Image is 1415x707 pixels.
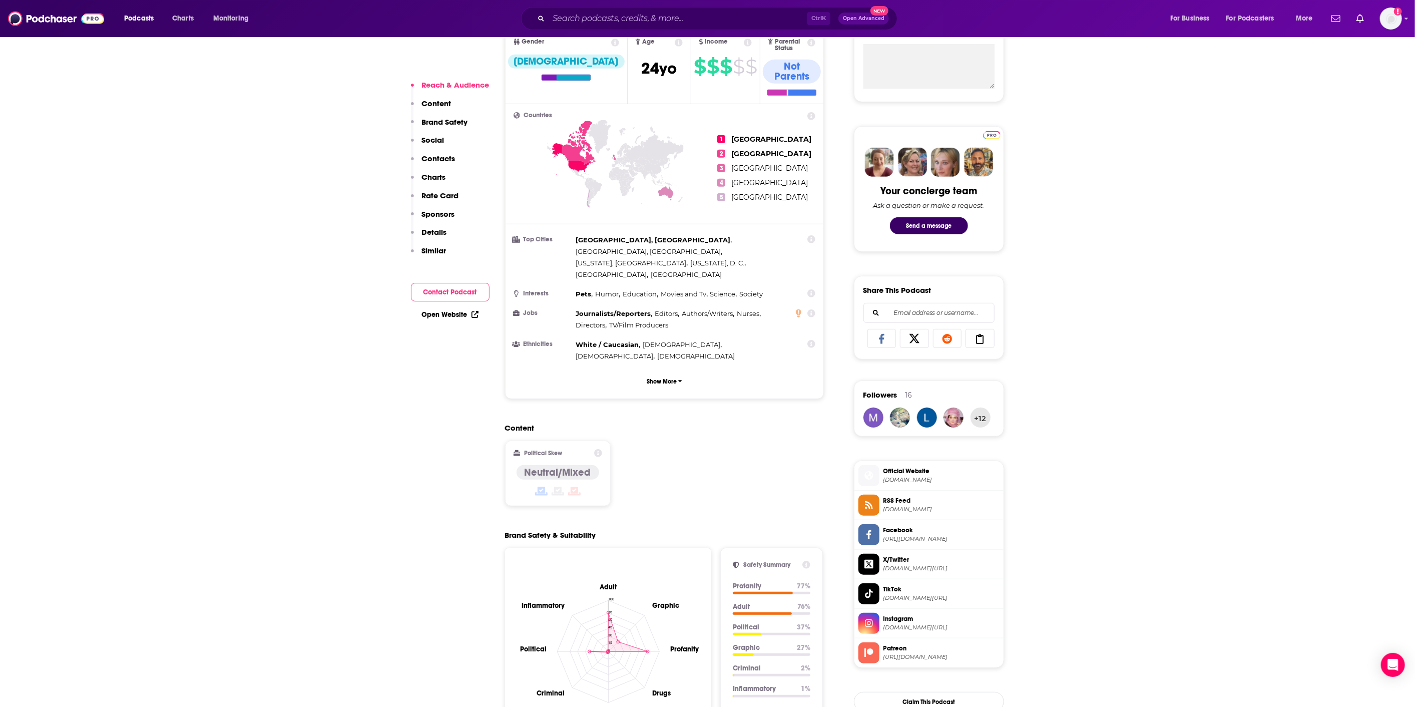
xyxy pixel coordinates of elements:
[411,117,468,136] button: Brand Safety
[576,236,731,244] span: [GEOGRAPHIC_DATA], [GEOGRAPHIC_DATA]
[642,39,655,45] span: Age
[655,308,679,319] span: ,
[422,310,479,319] a: Open Website
[641,59,677,78] span: 24 yo
[1220,11,1289,27] button: open menu
[422,117,468,127] p: Brand Safety
[1170,12,1210,26] span: For Business
[883,506,1000,513] span: feeds.megaphone.fm
[858,495,1000,516] a: RSS Feed[DOMAIN_NAME]
[576,246,723,257] span: ,
[717,150,725,158] span: 2
[743,561,798,569] h2: Safety Summary
[514,341,572,347] h3: Ethnicities
[8,9,104,28] img: Podchaser - Follow, Share and Rate Podcasts
[1352,10,1368,27] a: Show notifications dropdown
[166,11,200,27] a: Charts
[422,154,455,163] p: Contacts
[917,408,937,428] a: lscagnoli
[1380,8,1402,30] button: Show profile menu
[623,290,657,298] span: Education
[505,423,816,433] h2: Content
[411,80,490,99] button: Reach & Audience
[1163,11,1222,27] button: open menu
[883,644,1000,653] span: Patreon
[422,246,446,255] p: Similar
[525,466,591,479] h4: Neutral/Mixed
[971,408,991,428] button: +12
[576,308,653,319] span: ,
[843,16,884,21] span: Open Advanced
[797,643,810,652] p: 27 %
[737,308,761,319] span: ,
[710,290,736,298] span: Science
[1226,12,1274,26] span: For Podcasters
[576,319,607,331] span: ,
[1380,8,1402,30] span: Logged in as veronica.smith
[524,112,553,119] span: Countries
[608,597,614,601] tspan: 100
[797,582,810,590] p: 77 %
[900,329,929,348] a: Share on X/Twitter
[595,288,620,300] span: ,
[731,178,808,187] span: [GEOGRAPHIC_DATA]
[858,524,1000,545] a: Facebook[URL][DOMAIN_NAME]
[883,476,1000,484] span: whoweekly.us
[867,329,896,348] a: Share on Facebook
[576,321,606,329] span: Directors
[599,583,617,591] text: Adult
[733,602,789,611] p: Adult
[737,309,759,317] span: Nurses
[682,308,734,319] span: ,
[576,259,687,267] span: [US_STATE], [GEOGRAPHIC_DATA]
[858,465,1000,486] a: Official Website[DOMAIN_NAME]
[522,39,545,45] span: Gender
[858,583,1000,604] a: TikTok[DOMAIN_NAME][URL]
[1296,12,1313,26] span: More
[422,227,447,237] p: Details
[863,408,883,428] a: maddysmith940
[514,372,816,391] button: Show More
[411,154,455,172] button: Contacts
[411,99,451,117] button: Content
[865,148,894,177] img: Sydney Profile
[944,408,964,428] a: birb
[858,554,1000,575] a: X/Twitter[DOMAIN_NAME][URL]
[652,601,679,609] text: Graphic
[983,131,1001,139] img: Podchaser Pro
[807,12,830,25] span: Ctrl K
[883,555,1000,564] span: X/Twitter
[775,39,806,52] span: Parental Status
[536,689,564,697] text: Criminal
[1327,10,1344,27] a: Show notifications dropdown
[505,530,596,540] h2: Brand Safety & Suitability
[863,390,897,400] span: Followers
[883,594,1000,602] span: tiktok.com/@whoweekly
[717,135,725,143] span: 1
[905,391,912,400] div: 16
[422,99,451,108] p: Content
[717,179,725,187] span: 4
[870,6,888,16] span: New
[733,582,789,590] p: Profanity
[873,201,985,209] div: Ask a question or make a request.
[933,329,962,348] a: Share on Reddit
[595,290,619,298] span: Humor
[411,227,447,246] button: Details
[731,164,808,173] span: [GEOGRAPHIC_DATA]
[880,185,977,197] div: Your concierge team
[117,11,167,27] button: open menu
[883,496,1000,505] span: RSS Feed
[1381,653,1405,677] div: Open Intercom Messenger
[883,585,1000,594] span: TikTok
[883,535,1000,543] span: https://www.facebook.com/whoweekly
[890,408,910,428] a: kergrsg
[801,664,810,672] p: 2 %
[508,55,625,69] div: [DEMOGRAPHIC_DATA]
[124,12,154,26] span: Podcasts
[422,191,459,200] p: Rate Card
[883,467,1000,476] span: Official Website
[576,288,593,300] span: ,
[797,602,810,611] p: 76 %
[514,290,572,297] h3: Interests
